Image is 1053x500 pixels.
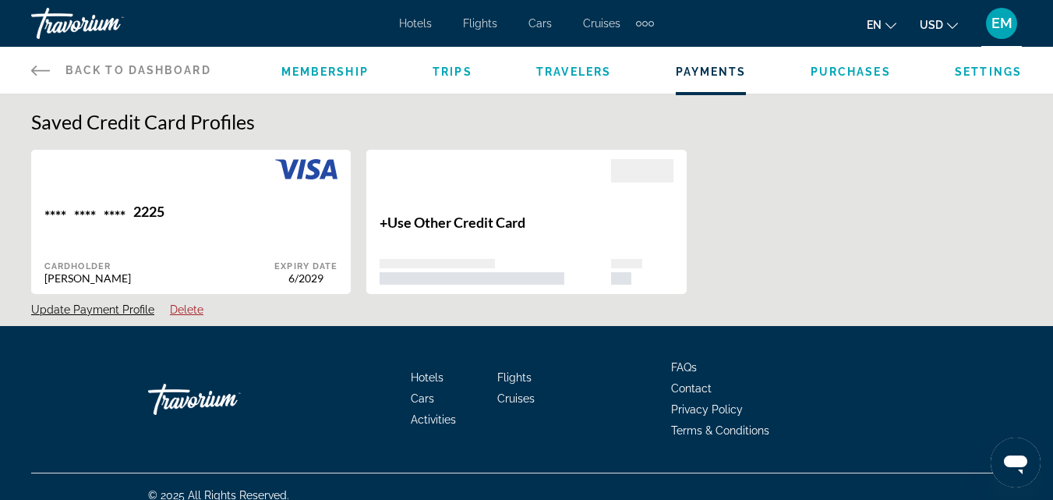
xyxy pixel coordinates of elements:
a: Cruises [497,392,535,405]
button: Delete [170,303,203,317]
img: VISA.svg [275,159,337,179]
p: + [380,214,610,231]
button: +Use Other Credit Card [366,149,686,295]
div: 2225 [133,203,164,224]
iframe: Button to launch messaging window [991,438,1041,488]
a: Cruises [583,17,620,30]
button: Change language [867,13,896,36]
a: Trips [433,66,472,78]
a: Flights [497,371,532,384]
span: EM [991,16,1012,31]
span: Use Other Credit Card [387,214,525,231]
a: Travorium [148,376,304,423]
div: [PERSON_NAME] [44,271,274,285]
a: Flights [463,17,497,30]
a: FAQs [671,361,697,374]
a: Cars [411,392,434,405]
h1: Saved Credit Card Profiles [31,110,1022,133]
button: Change currency [920,13,958,36]
a: Hotels [411,371,443,384]
a: Membership [281,66,369,78]
button: Extra navigation items [636,11,654,36]
div: 6/2029 [274,271,337,285]
a: Contact [671,382,712,395]
div: Expiry Date [274,261,337,271]
a: Travelers [536,66,611,78]
a: Back to Dashboard [31,47,211,94]
div: Cardholder [44,261,274,271]
span: USD [920,19,943,31]
a: Purchases [811,66,891,78]
a: Settings [955,66,1022,78]
a: Travorium [31,3,187,44]
span: en [867,19,882,31]
button: Update Payment Profile [31,303,154,317]
button: User Menu [981,7,1022,40]
a: Hotels [399,17,432,30]
a: Activities [411,413,456,426]
a: Cars [528,17,552,30]
span: Back to Dashboard [65,64,211,76]
a: Privacy Policy [671,403,743,416]
a: Payments [676,66,747,78]
a: Terms & Conditions [671,424,769,437]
